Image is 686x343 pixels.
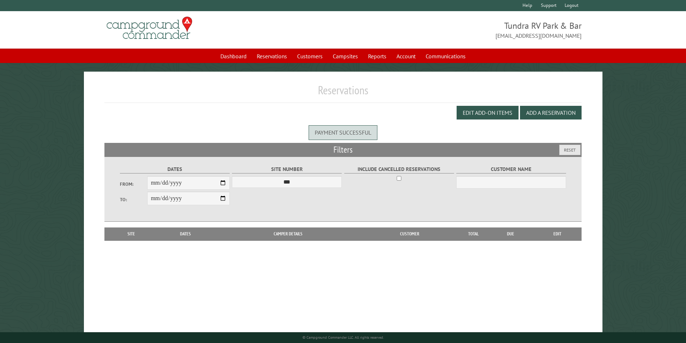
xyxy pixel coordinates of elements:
button: Reset [559,145,580,155]
img: Campground Commander [104,14,194,42]
h2: Filters [104,143,582,157]
label: Customer Name [456,165,566,173]
th: Camper Details [216,227,360,240]
th: Site [108,227,155,240]
a: Communications [421,49,470,63]
a: Reports [364,49,391,63]
span: Tundra RV Park & Bar [EMAIL_ADDRESS][DOMAIN_NAME] [343,20,582,40]
label: From: [120,181,147,188]
label: Include Cancelled Reservations [344,165,454,173]
th: Customer [360,227,459,240]
a: Account [392,49,420,63]
label: Site Number [232,165,342,173]
label: To: [120,196,147,203]
div: Payment successful [309,125,377,140]
th: Dates [155,227,216,240]
th: Due [488,227,533,240]
label: Dates [120,165,230,173]
button: Edit Add-on Items [457,106,519,119]
a: Dashboard [216,49,251,63]
button: Add a Reservation [520,106,582,119]
a: Customers [293,49,327,63]
h1: Reservations [104,83,582,103]
th: Edit [533,227,582,240]
th: Total [459,227,488,240]
small: © Campground Commander LLC. All rights reserved. [302,335,384,340]
a: Campsites [328,49,362,63]
a: Reservations [252,49,291,63]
